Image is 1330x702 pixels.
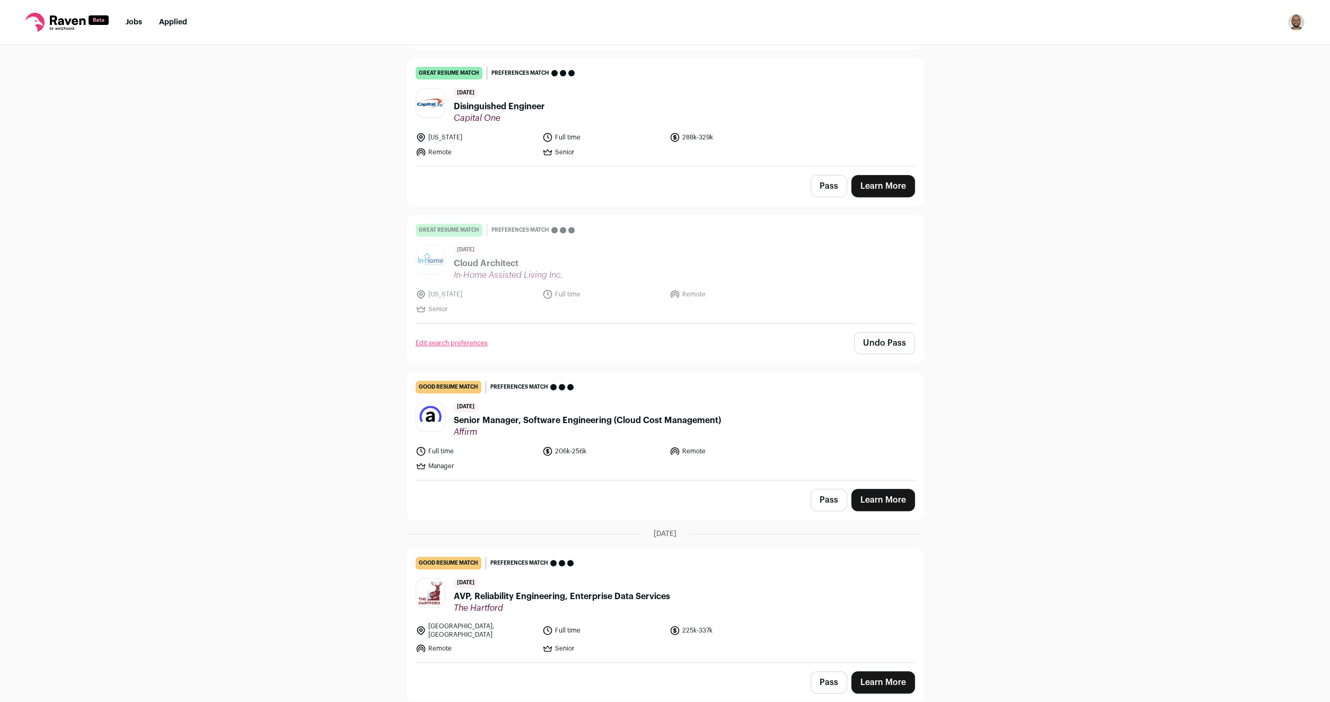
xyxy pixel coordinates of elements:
[542,289,663,300] li: Full time
[159,19,187,26] a: Applied
[454,402,478,412] span: [DATE]
[416,224,482,236] div: great resume match
[490,558,548,568] span: Preferences match
[454,590,670,603] span: AVP, Reliability Engineering, Enterprise Data Services
[416,578,445,607] img: 74be62612a2014b156983777a6ae6ff8b84916f922b81076b8914a3dd4286daf.jpg
[851,671,915,694] a: Learn More
[454,270,563,280] span: In-Home Assisted Living Inc.
[454,257,563,270] span: Cloud Architect
[542,622,663,639] li: Full time
[416,289,536,300] li: [US_STATE]
[416,381,481,393] div: good resume match
[491,225,549,235] span: Preferences match
[670,289,790,300] li: Remote
[811,489,847,511] button: Pass
[670,446,790,457] li: Remote
[542,446,663,457] li: 206k-256k
[416,446,536,457] li: Full time
[416,339,488,347] a: Edit search preferences
[416,622,536,639] li: [GEOGRAPHIC_DATA], [GEOGRAPHIC_DATA]
[542,132,663,143] li: Full time
[416,461,536,471] li: Manager
[490,382,548,392] span: Preferences match
[454,113,545,124] span: Capital One
[126,19,142,26] a: Jobs
[454,414,721,427] span: Senior Manager, Software Engineering (Cloud Cost Management)
[416,557,481,569] div: good resume match
[542,643,663,654] li: Senior
[454,100,545,113] span: Disinguished Engineer
[670,132,790,143] li: 288k-329k
[542,147,663,157] li: Senior
[854,332,915,354] button: Undo Pass
[416,147,536,157] li: Remote
[454,245,478,255] span: [DATE]
[416,643,536,654] li: Remote
[416,304,536,314] li: Senior
[454,603,670,613] span: The Hartford
[670,622,790,639] li: 225k-337k
[654,529,676,539] span: [DATE]
[454,427,721,437] span: Affirm
[1288,14,1305,31] button: Open dropdown
[454,578,478,588] span: [DATE]
[416,245,445,274] img: 18777ea65a2962c6ef736d5f9d0c2ef653efec95bcad13337f3946112984643c.jpg
[416,67,482,80] div: great resume match
[851,175,915,197] a: Learn More
[407,58,923,166] a: great resume match Preferences match [DATE] Disinguished Engineer Capital One [US_STATE] Full tim...
[1288,14,1305,31] img: 12047615-medium_jpg
[416,402,445,431] img: b8aebdd1f910e78187220eb90cc21d50074b3a99d53b240b52f0c4a299e1e609.jpg
[454,88,478,98] span: [DATE]
[491,68,549,78] span: Preferences match
[407,548,923,662] a: good resume match Preferences match [DATE] AVP, Reliability Engineering, Enterprise Data Services...
[407,215,923,323] a: great resume match Preferences match [DATE] Cloud Architect In-Home Assisted Living Inc. [US_STAT...
[811,175,847,197] button: Pass
[407,372,923,480] a: good resume match Preferences match [DATE] Senior Manager, Software Engineering (Cloud Cost Manag...
[416,132,536,143] li: [US_STATE]
[416,89,445,117] img: 24b4cd1a14005e1eb0453b1a75ab48f7ab5ae425408ff78ab99c55fada566dcb.jpg
[811,671,847,694] button: Pass
[851,489,915,511] a: Learn More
